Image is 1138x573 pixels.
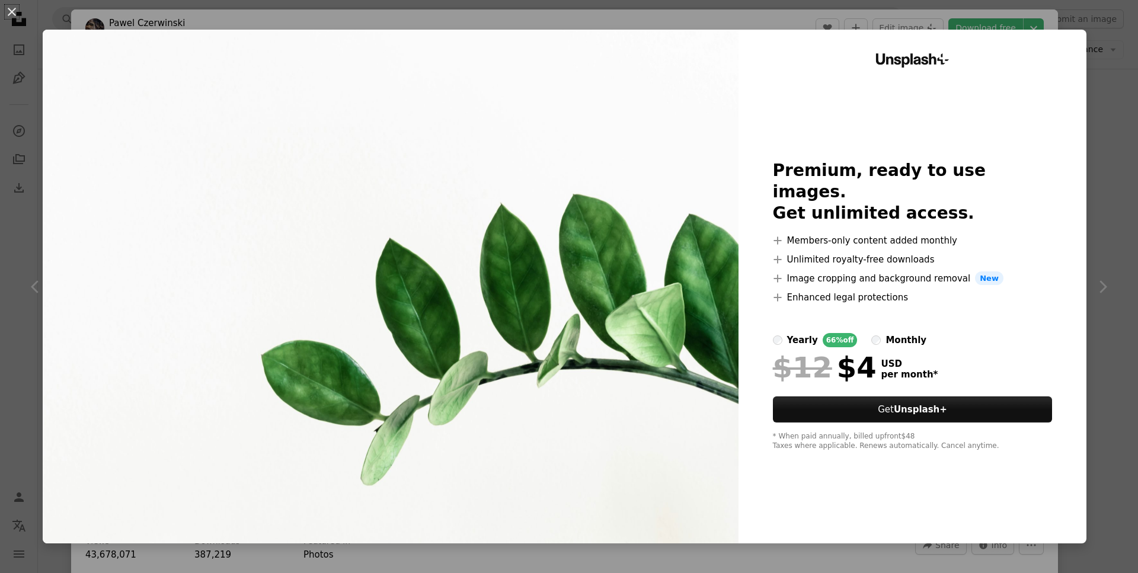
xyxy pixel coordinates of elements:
[773,290,1053,305] li: Enhanced legal protections
[871,335,881,345] input: monthly
[773,352,877,383] div: $4
[881,369,938,380] span: per month *
[823,333,858,347] div: 66% off
[881,358,938,369] span: USD
[773,432,1053,451] div: * When paid annually, billed upfront $48 Taxes where applicable. Renews automatically. Cancel any...
[773,335,782,345] input: yearly66%off
[787,333,818,347] div: yearly
[894,404,947,415] strong: Unsplash+
[886,333,926,347] div: monthly
[975,271,1003,286] span: New
[773,233,1053,248] li: Members-only content added monthly
[773,352,832,383] span: $12
[773,160,1053,224] h2: Premium, ready to use images. Get unlimited access.
[773,271,1053,286] li: Image cropping and background removal
[773,396,1053,422] button: GetUnsplash+
[773,252,1053,267] li: Unlimited royalty-free downloads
